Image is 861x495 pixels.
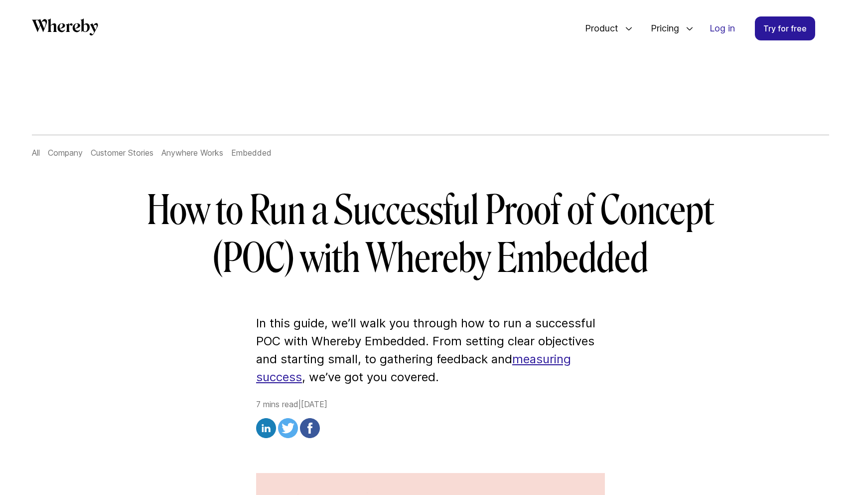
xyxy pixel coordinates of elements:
p: In this guide, we’ll walk you through how to run a successful POC with Whereby Embedded. From set... [256,314,605,386]
a: Embedded [231,148,272,158]
a: Log in [702,17,743,40]
svg: Whereby [32,18,98,35]
span: Pricing [641,12,682,45]
a: Whereby [32,18,98,39]
img: facebook [300,418,320,438]
a: Customer Stories [91,148,153,158]
span: Product [575,12,621,45]
a: All [32,148,40,158]
a: Company [48,148,83,158]
div: 7 mins read | [DATE] [256,398,605,441]
img: twitter [278,418,298,438]
a: Anywhere Works [161,148,223,158]
a: Try for free [755,16,815,40]
img: linkedin [256,418,276,438]
h1: How to Run a Successful Proof of Concept (POC) with Whereby Embedded [143,187,717,282]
